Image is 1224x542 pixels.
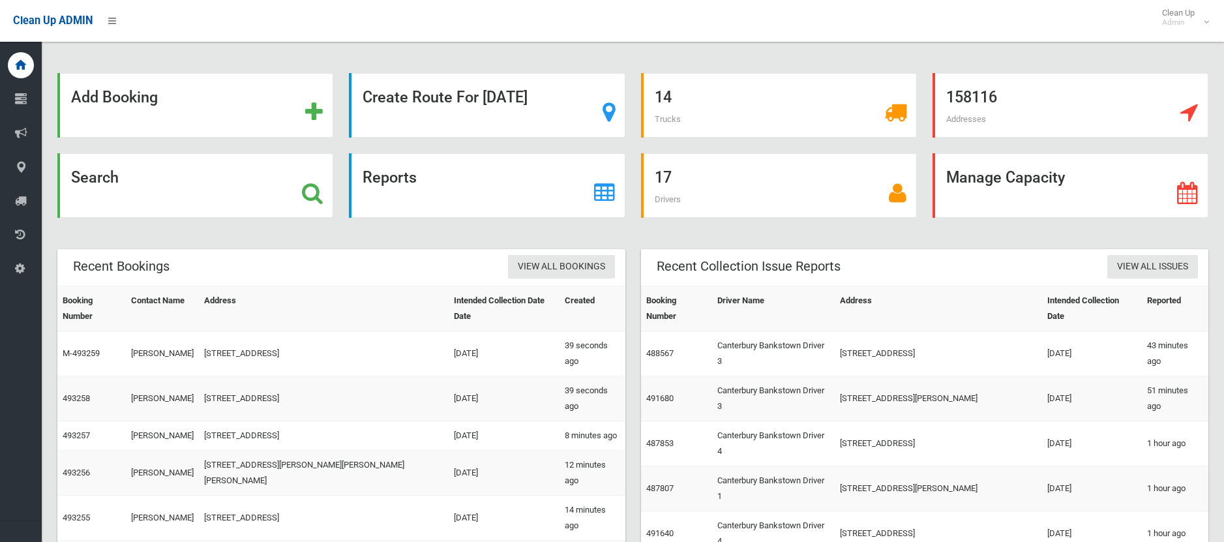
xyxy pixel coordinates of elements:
[199,421,449,451] td: [STREET_ADDRESS]
[363,168,417,187] strong: Reports
[126,421,199,451] td: [PERSON_NAME]
[560,421,625,451] td: 8 minutes ago
[646,393,674,403] a: 491680
[126,286,199,331] th: Contact Name
[363,88,528,106] strong: Create Route For [DATE]
[655,168,672,187] strong: 17
[199,331,449,376] td: [STREET_ADDRESS]
[126,331,199,376] td: [PERSON_NAME]
[1042,286,1142,331] th: Intended Collection Date
[641,254,856,279] header: Recent Collection Issue Reports
[1142,466,1208,511] td: 1 hour ago
[1142,286,1208,331] th: Reported
[1142,376,1208,421] td: 51 minutes ago
[560,286,625,331] th: Created
[1042,421,1142,466] td: [DATE]
[712,421,834,466] td: Canterbury Bankstown Driver 4
[646,528,674,538] a: 491640
[560,331,625,376] td: 39 seconds ago
[449,286,560,331] th: Intended Collection Date Date
[933,153,1208,218] a: Manage Capacity
[199,376,449,421] td: [STREET_ADDRESS]
[199,496,449,541] td: [STREET_ADDRESS]
[1162,18,1195,27] small: Admin
[641,153,917,218] a: 17 Drivers
[199,286,449,331] th: Address
[199,451,449,496] td: [STREET_ADDRESS][PERSON_NAME][PERSON_NAME][PERSON_NAME]
[1042,331,1142,376] td: [DATE]
[71,88,158,106] strong: Add Booking
[560,376,625,421] td: 39 seconds ago
[13,14,93,27] span: Clean Up ADMIN
[1042,376,1142,421] td: [DATE]
[946,114,986,124] span: Addresses
[57,73,333,138] a: Add Booking
[835,466,1042,511] td: [STREET_ADDRESS][PERSON_NAME]
[641,286,713,331] th: Booking Number
[946,88,997,106] strong: 158116
[508,255,615,279] a: View All Bookings
[655,88,672,106] strong: 14
[655,114,681,124] span: Trucks
[835,331,1042,376] td: [STREET_ADDRESS]
[349,73,625,138] a: Create Route For [DATE]
[449,421,560,451] td: [DATE]
[712,331,834,376] td: Canterbury Bankstown Driver 3
[57,286,126,331] th: Booking Number
[646,348,674,358] a: 488567
[933,73,1208,138] a: 158116 Addresses
[646,438,674,448] a: 487853
[712,286,834,331] th: Driver Name
[712,376,834,421] td: Canterbury Bankstown Driver 3
[71,168,119,187] strong: Search
[560,496,625,541] td: 14 minutes ago
[126,496,199,541] td: [PERSON_NAME]
[57,153,333,218] a: Search
[641,73,917,138] a: 14 Trucks
[712,466,834,511] td: Canterbury Bankstown Driver 1
[63,430,90,440] a: 493257
[126,376,199,421] td: [PERSON_NAME]
[63,513,90,522] a: 493255
[835,376,1042,421] td: [STREET_ADDRESS][PERSON_NAME]
[126,451,199,496] td: [PERSON_NAME]
[835,286,1042,331] th: Address
[63,348,100,358] a: M-493259
[449,331,560,376] td: [DATE]
[57,254,185,279] header: Recent Bookings
[449,451,560,496] td: [DATE]
[1042,466,1142,511] td: [DATE]
[835,421,1042,466] td: [STREET_ADDRESS]
[560,451,625,496] td: 12 minutes ago
[1142,421,1208,466] td: 1 hour ago
[63,393,90,403] a: 493258
[449,376,560,421] td: [DATE]
[1142,331,1208,376] td: 43 minutes ago
[1107,255,1198,279] a: View All Issues
[1156,8,1208,27] span: Clean Up
[946,168,1065,187] strong: Manage Capacity
[349,153,625,218] a: Reports
[655,194,681,204] span: Drivers
[63,468,90,477] a: 493256
[449,496,560,541] td: [DATE]
[646,483,674,493] a: 487807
